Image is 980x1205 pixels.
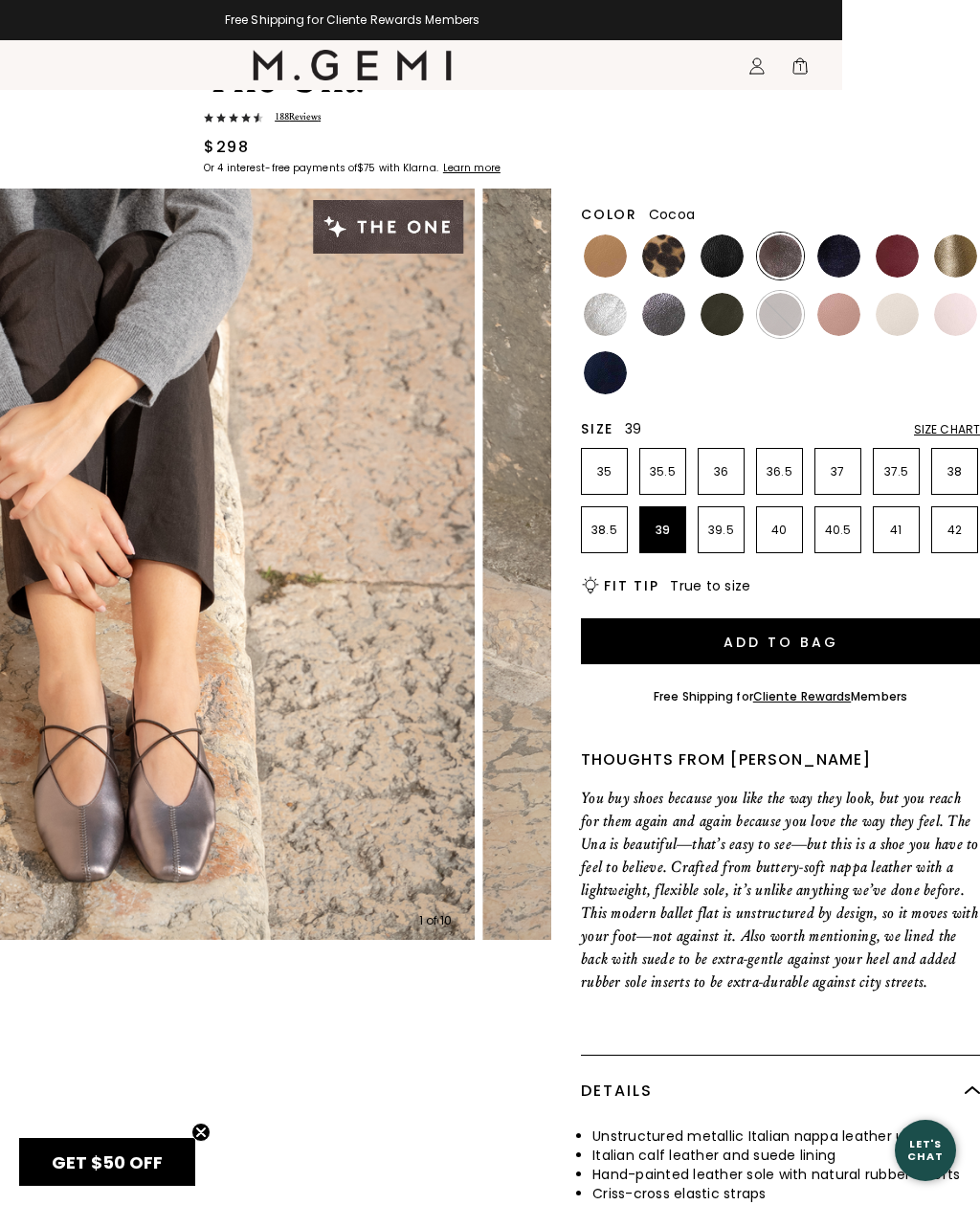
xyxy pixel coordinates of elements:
[699,464,744,480] p: 36
[640,523,685,538] p: 39
[670,576,750,595] span: True to size
[757,523,802,538] p: 40
[592,1146,980,1165] li: Italian calf leather and suede lining
[817,234,860,278] img: Midnight Blue
[584,351,627,394] img: Navy
[791,60,810,79] span: 1
[757,464,802,480] p: 36.5
[642,234,685,278] img: Leopard Print
[654,689,907,704] div: Free Shipping for Members
[815,464,860,480] p: 37
[357,161,375,175] klarna-placement-style-amount: $75
[640,464,685,480] p: 35.5
[701,234,744,278] img: Black
[604,578,658,593] h2: Fit Tip
[876,234,919,278] img: Burgundy
[581,618,980,664] button: Add to Bag
[932,464,977,480] p: 38
[581,421,613,436] h2: Size
[581,748,980,771] div: Thoughts from [PERSON_NAME]
[204,161,357,175] klarna-placement-style-body: Or 4 interest-free payments of
[759,293,802,336] img: Chocolate
[876,293,919,336] img: Ecru
[625,419,642,438] span: 39
[874,464,919,480] p: 37.5
[753,688,852,704] a: Cliente Rewards
[52,1150,163,1174] span: GET $50 OFF
[584,234,627,278] img: Light Tan
[582,523,627,538] p: 38.5
[592,1165,980,1184] li: Hand-painted leather sole with natural rubber inserts
[581,207,637,222] h2: Color
[934,293,977,336] img: Ballerina Pink
[253,50,453,80] img: M.Gemi
[581,789,979,991] span: You buy shoes because you like the way they look, but you reach for them again and again because ...
[443,161,501,175] klarna-placement-style-cta: Learn more
[649,205,695,224] span: Cocoa
[932,523,977,538] p: 42
[817,293,860,336] img: Antique Rose
[379,161,441,175] klarna-placement-style-body: with Klarna
[582,464,627,480] p: 35
[191,1123,211,1142] button: Close teaser
[759,234,802,278] img: Cocoa
[204,136,249,159] div: $298
[581,1056,980,1127] div: Details
[934,234,977,278] img: Gold
[874,523,919,538] p: 41
[701,293,744,336] img: Military
[642,293,685,336] img: Gunmetal
[699,523,744,538] p: 39.5
[19,1138,195,1186] div: GET $50 OFFClose teaser
[815,523,860,538] p: 40.5
[419,913,453,928] div: 1 of 10
[592,1127,980,1146] li: Unstructured metallic Italian nappa leather upper
[592,1184,980,1203] li: Criss-cross elastic straps
[914,422,980,437] div: Size Chart
[895,1138,956,1162] div: Let's Chat
[584,293,627,336] img: Silver
[441,163,501,174] a: Learn more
